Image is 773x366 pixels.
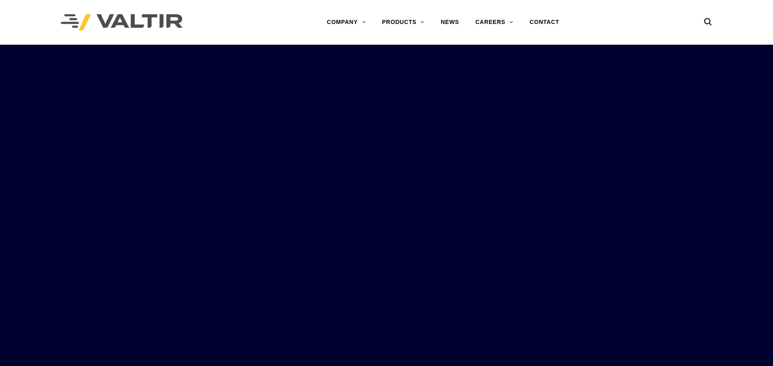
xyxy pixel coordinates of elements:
img: Valtir [61,14,183,31]
a: NEWS [433,14,467,30]
a: CONTACT [521,14,567,30]
a: PRODUCTS [374,14,433,30]
a: CAREERS [467,14,521,30]
a: COMPANY [319,14,374,30]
